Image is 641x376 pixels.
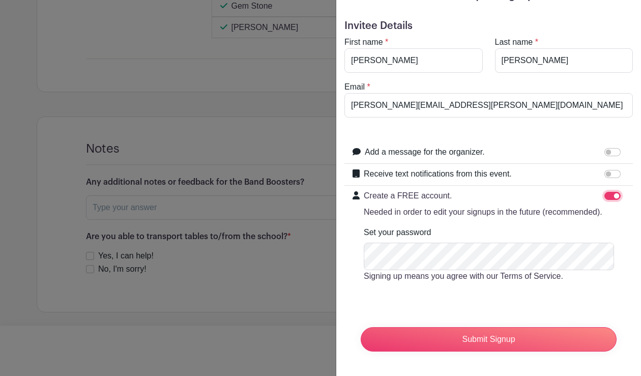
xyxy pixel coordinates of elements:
p: Needed in order to edit your signups in the future (recommended). [364,206,602,218]
input: Submit Signup [361,327,617,352]
label: Set your password [364,226,431,239]
label: Last name [495,36,533,48]
p: Create a FREE account. [364,190,602,202]
label: Add a message for the organizer. [365,146,485,158]
label: Email [344,81,365,93]
h5: Invitee Details [344,20,633,32]
label: Receive text notifications from this event. [364,168,512,180]
label: First name [344,36,383,48]
p: Signing up means you agree with our Terms of Service. [364,270,625,282]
